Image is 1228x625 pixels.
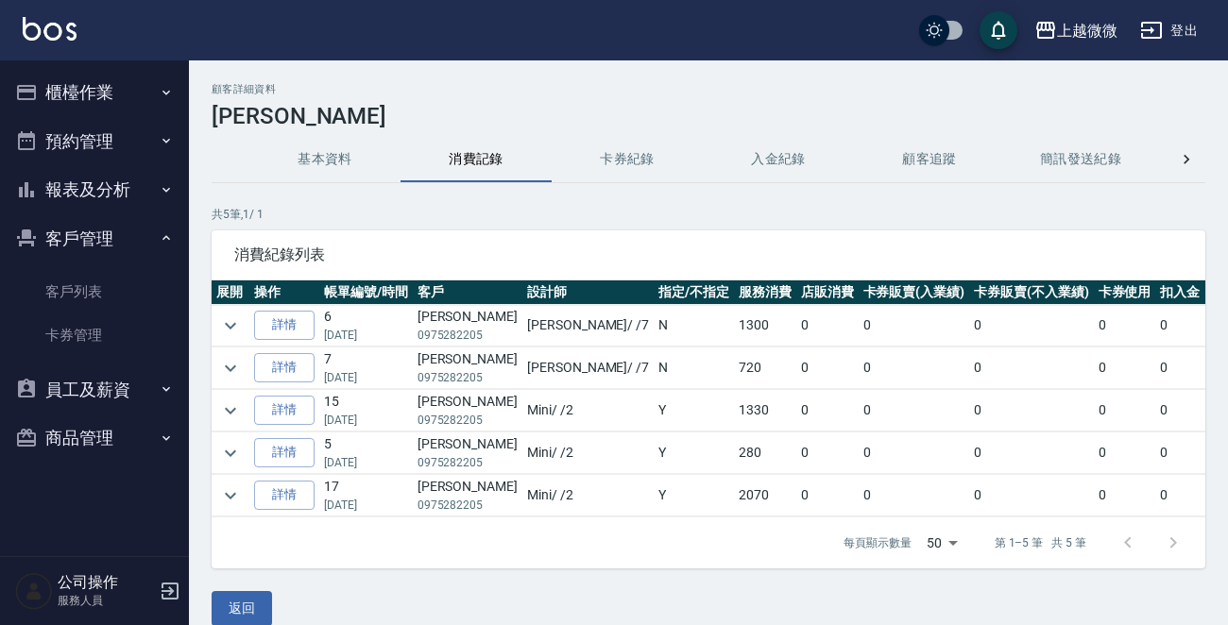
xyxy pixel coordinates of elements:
td: [PERSON_NAME] [413,475,522,516]
td: Y [654,432,734,474]
td: 0 [859,475,970,516]
td: 0 [1094,475,1156,516]
p: 0975282205 [418,412,518,429]
td: 0 [859,305,970,346]
button: expand row [216,439,245,467]
button: 基本資料 [249,137,401,182]
td: 0 [1155,475,1204,516]
button: 客戶管理 [8,214,181,263]
td: 0 [796,432,859,474]
h5: 公司操作 [58,573,154,592]
p: 服務人員 [58,592,154,609]
td: 0 [859,432,970,474]
a: 詳情 [254,396,315,425]
th: 卡券販賣(不入業績) [969,280,1094,305]
button: 預約管理 [8,117,181,166]
td: [PERSON_NAME] [413,347,522,389]
td: Mini / /2 [522,390,654,431]
button: 顧客追蹤 [854,137,1005,182]
div: 上越微微 [1057,19,1117,42]
button: expand row [216,354,245,382]
td: 0 [859,390,970,431]
td: 0 [1155,347,1204,389]
a: 卡券管理 [8,313,181,357]
td: Mini / /2 [522,432,654,474]
td: [PERSON_NAME] / /7 [522,305,654,346]
div: 50 [919,517,964,568]
td: 6 [319,305,413,346]
td: 0 [796,305,859,346]
td: Y [654,475,734,516]
p: [DATE] [324,369,408,386]
p: 每頁顯示數量 [844,534,912,551]
th: 客戶 [413,280,522,305]
a: 詳情 [254,353,315,382]
button: expand row [216,312,245,340]
td: Mini / /2 [522,475,654,516]
a: 詳情 [254,311,315,340]
p: [DATE] [324,454,408,471]
td: N [654,347,734,389]
td: 5 [319,432,413,474]
td: 0 [969,347,1094,389]
td: [PERSON_NAME] [413,432,522,474]
button: 報表及分析 [8,165,181,214]
td: 0 [969,475,1094,516]
a: 客戶列表 [8,270,181,313]
button: 登出 [1133,13,1205,48]
button: 卡券紀錄 [552,137,703,182]
img: Person [15,572,53,610]
p: 0975282205 [418,327,518,344]
td: 0 [969,432,1094,474]
td: 0 [969,390,1094,431]
td: 15 [319,390,413,431]
th: 服務消費 [734,280,796,305]
a: 詳情 [254,481,315,510]
button: 商品管理 [8,414,181,463]
td: 280 [734,432,796,474]
button: 消費記錄 [401,137,552,182]
button: expand row [216,481,245,510]
img: Logo [23,17,77,41]
th: 操作 [249,280,319,305]
td: 0 [1094,347,1156,389]
p: 0975282205 [418,497,518,514]
td: 0 [796,475,859,516]
td: 0 [1155,390,1204,431]
td: [PERSON_NAME] / /7 [522,347,654,389]
td: 0 [1094,432,1156,474]
td: 1330 [734,390,796,431]
td: 0 [796,390,859,431]
h3: [PERSON_NAME] [212,103,1205,129]
th: 帳單編號/時間 [319,280,413,305]
p: [DATE] [324,327,408,344]
td: 0 [969,305,1094,346]
td: 7 [319,347,413,389]
td: 0 [796,347,859,389]
th: 扣入金 [1155,280,1204,305]
button: expand row [216,397,245,425]
button: 員工及薪資 [8,365,181,414]
p: [DATE] [324,412,408,429]
td: 1300 [734,305,796,346]
button: 入金紀錄 [703,137,854,182]
td: 0 [859,347,970,389]
p: 0975282205 [418,369,518,386]
td: 0 [1155,305,1204,346]
th: 設計師 [522,280,654,305]
h2: 顧客詳細資料 [212,83,1205,95]
td: 0 [1094,305,1156,346]
td: [PERSON_NAME] [413,305,522,346]
td: [PERSON_NAME] [413,390,522,431]
td: N [654,305,734,346]
button: 上越微微 [1027,11,1125,50]
button: 簡訊發送紀錄 [1005,137,1156,182]
td: Y [654,390,734,431]
td: 0 [1094,390,1156,431]
p: 第 1–5 筆 共 5 筆 [995,534,1086,551]
td: 17 [319,475,413,516]
p: [DATE] [324,497,408,514]
th: 卡券使用 [1094,280,1156,305]
span: 消費紀錄列表 [234,245,1183,264]
p: 0975282205 [418,454,518,471]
